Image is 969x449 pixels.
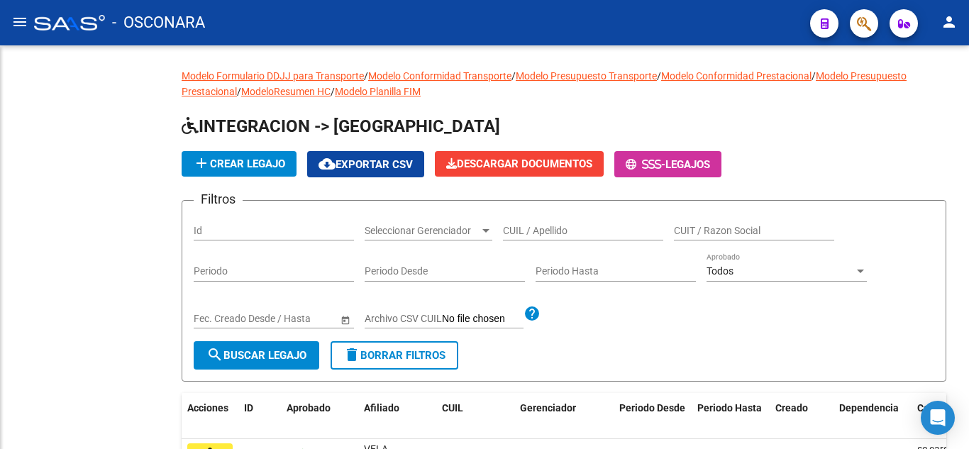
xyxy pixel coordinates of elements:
span: CUIL [442,402,463,414]
datatable-header-cell: Aprobado [281,393,338,440]
mat-icon: menu [11,13,28,31]
a: Modelo Presupuesto Transporte [516,70,657,82]
mat-icon: delete [343,346,360,363]
datatable-header-cell: CUIL [436,393,514,440]
datatable-header-cell: Gerenciador [514,393,614,440]
span: Aprobado [287,402,331,414]
span: Borrar Filtros [343,349,445,362]
button: Exportar CSV [307,151,424,177]
a: ModeloResumen HC [241,86,331,97]
span: - OSCONARA [112,7,205,38]
input: Fecha fin [258,313,327,325]
mat-icon: person [941,13,958,31]
button: -Legajos [614,151,721,177]
span: Todos [707,265,733,277]
span: Buscar Legajo [206,349,306,362]
datatable-header-cell: Acciones [182,393,238,440]
span: Descargar Documentos [446,157,592,170]
span: INTEGRACION -> [GEOGRAPHIC_DATA] [182,116,500,136]
datatable-header-cell: ID [238,393,281,440]
span: Periodo Hasta [697,402,762,414]
button: Buscar Legajo [194,341,319,370]
a: Modelo Formulario DDJJ para Transporte [182,70,364,82]
a: Modelo Conformidad Prestacional [661,70,812,82]
datatable-header-cell: Dependencia [834,393,912,440]
input: Fecha inicio [194,313,245,325]
span: Crear Legajo [193,157,285,170]
button: Crear Legajo [182,151,297,177]
mat-icon: help [524,305,541,322]
span: Exportar CSV [319,158,413,171]
input: Archivo CSV CUIL [442,313,524,326]
button: Open calendar [338,312,353,327]
a: Modelo Conformidad Transporte [368,70,511,82]
button: Borrar Filtros [331,341,458,370]
datatable-header-cell: Afiliado [358,393,436,440]
span: Legajos [665,158,710,171]
div: Open Intercom Messenger [921,401,955,435]
span: ID [244,402,253,414]
span: Seleccionar Gerenciador [365,225,480,237]
span: Dependencia [839,402,899,414]
span: Acciones [187,402,228,414]
mat-icon: add [193,155,210,172]
span: Afiliado [364,402,399,414]
datatable-header-cell: Periodo Hasta [692,393,770,440]
datatable-header-cell: Creado [770,393,834,440]
button: Descargar Documentos [435,151,604,177]
span: Archivo CSV CUIL [365,313,442,324]
mat-icon: search [206,346,223,363]
span: - [626,158,665,171]
h3: Filtros [194,189,243,209]
mat-icon: cloud_download [319,155,336,172]
span: Gerenciador [520,402,576,414]
span: Creado [775,402,808,414]
a: Modelo Planilla FIM [335,86,421,97]
span: Periodo Desde [619,402,685,414]
datatable-header-cell: Periodo Desde [614,393,692,440]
